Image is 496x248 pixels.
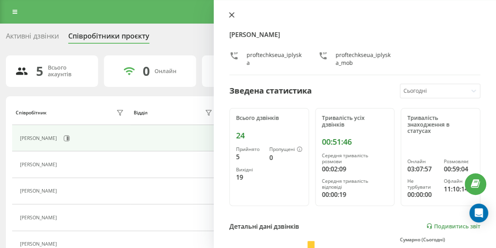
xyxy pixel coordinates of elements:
[469,204,488,222] div: Open Intercom Messenger
[407,178,437,190] div: Не турбувати
[322,137,388,147] div: 00:51:46
[229,222,299,231] div: Детальні дані дзвінків
[236,173,263,182] div: 19
[444,159,474,164] div: Розмовляє
[322,164,388,174] div: 00:02:09
[236,152,263,162] div: 5
[6,32,59,44] div: Активні дзвінки
[322,178,388,190] div: Середня тривалість відповіді
[400,237,480,242] div: Сумарно (Сьогодні)
[247,51,303,67] div: proftechkseua_iplyska
[236,115,302,121] div: Всього дзвінків
[16,110,47,116] div: Співробітник
[444,184,474,194] div: 11:10:14
[20,162,59,167] div: [PERSON_NAME]
[269,147,302,153] div: Пропущені
[229,85,312,97] div: Зведена статистика
[68,32,149,44] div: Співробітники проєкту
[236,167,263,173] div: Вихідні
[444,164,474,174] div: 00:59:04
[407,115,474,134] div: Тривалість знаходження в статусах
[20,136,59,141] div: [PERSON_NAME]
[444,178,474,184] div: Офлайн
[236,131,302,140] div: 24
[20,188,59,194] div: [PERSON_NAME]
[322,190,388,199] div: 00:00:19
[322,153,388,164] div: Середня тривалість розмови
[407,190,437,199] div: 00:00:00
[36,64,43,79] div: 5
[20,215,59,220] div: [PERSON_NAME]
[426,223,480,230] a: Подивитись звіт
[229,30,480,39] h4: [PERSON_NAME]
[236,147,263,152] div: Прийнято
[143,64,150,79] div: 0
[154,68,176,75] div: Онлайн
[322,115,388,128] div: Тривалість усіх дзвінків
[336,51,392,67] div: proftechkseua_iplyska_mob
[48,64,89,78] div: Всього акаунтів
[269,153,302,162] div: 0
[134,110,147,116] div: Відділ
[407,159,437,164] div: Онлайн
[20,241,59,247] div: [PERSON_NAME]
[407,164,437,174] div: 03:07:57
